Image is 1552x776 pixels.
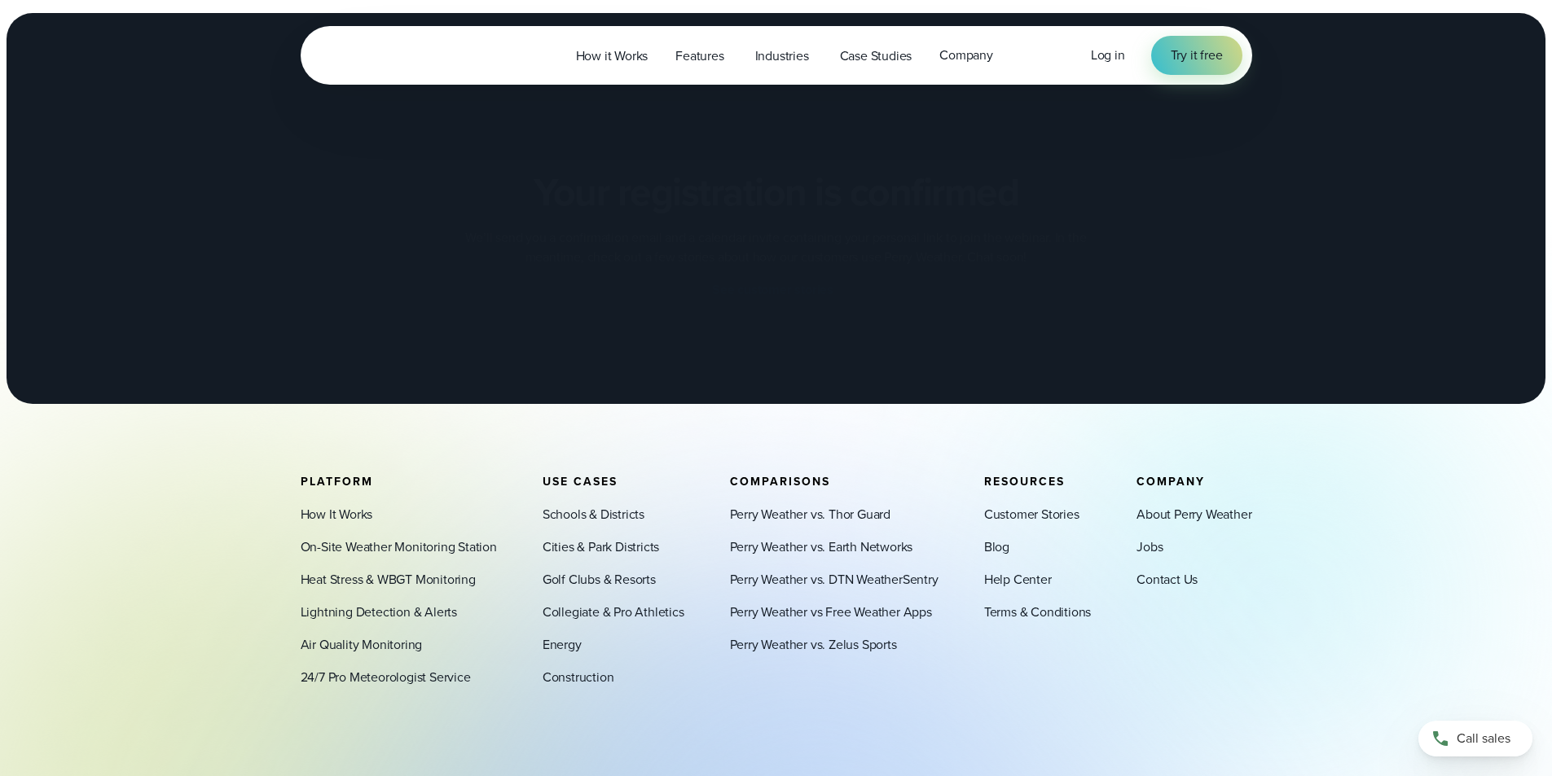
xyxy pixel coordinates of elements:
span: Use Cases [543,473,618,490]
a: Log in [1091,46,1125,65]
a: Cities & Park Districts [543,537,659,557]
span: Company [1137,473,1205,490]
a: Schools & Districts [543,505,644,524]
span: Industries [755,46,809,66]
a: Blog [984,537,1009,557]
span: Features [675,46,723,66]
span: Comparisons [730,473,830,490]
a: Try it free [1151,36,1242,75]
span: Platform [301,473,373,490]
span: How it Works [576,46,648,66]
a: How It Works [301,505,373,524]
a: Terms & Conditions [984,603,1091,622]
span: Company [939,46,993,65]
a: Heat Stress & WBGT Monitoring [301,570,476,590]
a: Energy [543,635,582,655]
a: Call sales [1418,721,1532,756]
span: Log in [1091,46,1125,64]
a: Jobs [1137,537,1163,557]
a: 24/7 Pro Meteorologist Service [301,668,471,687]
a: Help Center [984,570,1052,590]
span: Call sales [1457,729,1510,748]
a: Golf Clubs & Resorts [543,570,656,590]
a: Air Quality Monitoring [301,635,423,655]
a: Perry Weather vs. Zelus Sports [730,635,897,655]
span: Resources [984,473,1065,490]
span: Try it free [1171,46,1223,65]
a: Perry Weather vs. Earth Networks [730,537,913,557]
a: Case Studies [826,39,926,72]
a: Perry Weather vs. Thor Guard [730,505,890,524]
a: Lightning Detection & Alerts [301,603,457,622]
a: Construction [543,668,614,687]
a: About Perry Weather [1137,505,1251,524]
a: Customer Stories [984,505,1079,524]
span: Case Studies [840,46,912,66]
a: Perry Weather vs Free Weather Apps [730,603,932,622]
a: Contact Us [1137,570,1198,590]
a: How it Works [562,39,662,72]
a: Collegiate & Pro Athletics [543,603,684,622]
a: Perry Weather vs. DTN WeatherSentry [730,570,939,590]
a: On-Site Weather Monitoring Station [301,537,497,557]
